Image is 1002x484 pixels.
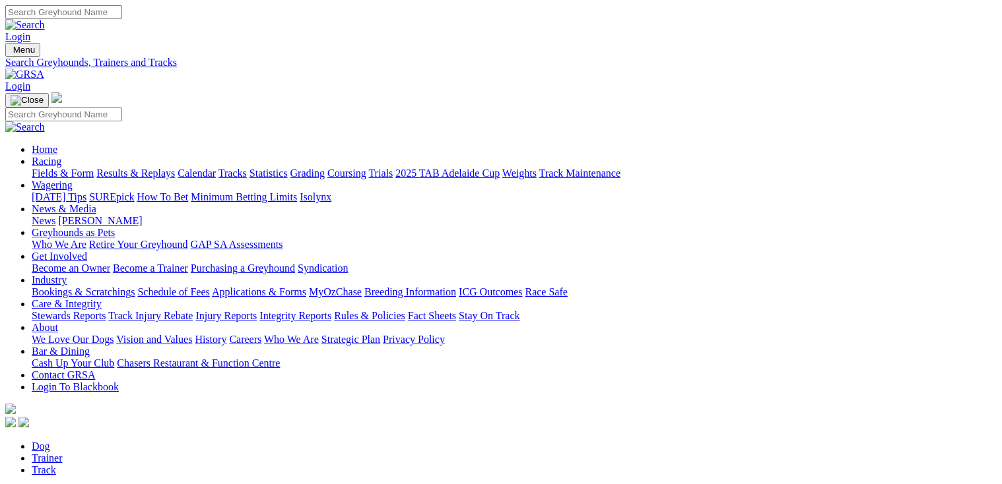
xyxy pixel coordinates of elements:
[32,381,119,392] a: Login To Blackbook
[290,167,325,179] a: Grading
[5,93,49,107] button: Toggle navigation
[32,322,58,333] a: About
[32,440,50,452] a: Dog
[32,191,997,203] div: Wagering
[5,5,122,19] input: Search
[191,239,283,250] a: GAP SA Assessments
[250,167,288,179] a: Statistics
[395,167,500,179] a: 2025 TAB Adelaide Cup
[5,69,44,80] img: GRSA
[108,310,193,321] a: Track Injury Rebate
[178,167,216,179] a: Calendar
[32,262,997,274] div: Get Involved
[5,80,30,92] a: Login
[525,286,567,297] a: Race Safe
[32,239,86,250] a: Who We Are
[5,107,122,121] input: Search
[113,262,188,274] a: Become a Trainer
[300,191,331,202] a: Isolynx
[89,191,134,202] a: SUREpick
[32,167,94,179] a: Fields & Form
[32,369,95,380] a: Contact GRSA
[32,346,90,357] a: Bar & Dining
[32,334,997,346] div: About
[89,239,188,250] a: Retire Your Greyhound
[137,191,189,202] a: How To Bet
[58,215,142,226] a: [PERSON_NAME]
[364,286,456,297] a: Breeding Information
[51,92,62,103] img: logo-grsa-white.png
[459,286,522,297] a: ICG Outcomes
[298,262,348,274] a: Syndication
[13,45,35,55] span: Menu
[32,357,114,369] a: Cash Up Your Club
[5,19,45,31] img: Search
[117,357,280,369] a: Chasers Restaurant & Function Centre
[116,334,192,345] a: Vision and Values
[32,452,63,464] a: Trainer
[32,156,61,167] a: Racing
[32,227,115,238] a: Greyhounds as Pets
[32,464,56,475] a: Track
[18,417,29,427] img: twitter.svg
[32,191,86,202] a: [DATE] Tips
[137,286,209,297] a: Schedule of Fees
[195,334,226,345] a: History
[32,286,135,297] a: Bookings & Scratchings
[327,167,366,179] a: Coursing
[212,286,306,297] a: Applications & Forms
[502,167,537,179] a: Weights
[368,167,393,179] a: Trials
[32,144,57,155] a: Home
[32,203,96,214] a: News & Media
[32,286,997,298] div: Industry
[191,191,297,202] a: Minimum Betting Limits
[5,43,40,57] button: Toggle navigation
[32,274,67,286] a: Industry
[5,31,30,42] a: Login
[32,251,87,262] a: Get Involved
[229,334,261,345] a: Careers
[321,334,380,345] a: Strategic Plan
[195,310,257,321] a: Injury Reports
[11,95,44,106] img: Close
[259,310,331,321] a: Integrity Reports
[32,334,114,345] a: We Love Our Dogs
[96,167,175,179] a: Results & Replays
[539,167,620,179] a: Track Maintenance
[408,310,456,321] a: Fact Sheets
[334,310,405,321] a: Rules & Policies
[32,179,73,191] a: Wagering
[5,404,16,414] img: logo-grsa-white.png
[32,167,997,179] div: Racing
[309,286,362,297] a: MyOzChase
[32,239,997,251] div: Greyhounds as Pets
[32,298,102,309] a: Care & Integrity
[32,215,997,227] div: News & Media
[32,262,110,274] a: Become an Owner
[32,357,997,369] div: Bar & Dining
[5,417,16,427] img: facebook.svg
[191,262,295,274] a: Purchasing a Greyhound
[459,310,519,321] a: Stay On Track
[32,310,106,321] a: Stewards Reports
[218,167,247,179] a: Tracks
[32,215,55,226] a: News
[32,310,997,322] div: Care & Integrity
[5,57,997,69] a: Search Greyhounds, Trainers and Tracks
[5,121,45,133] img: Search
[264,334,319,345] a: Who We Are
[383,334,445,345] a: Privacy Policy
